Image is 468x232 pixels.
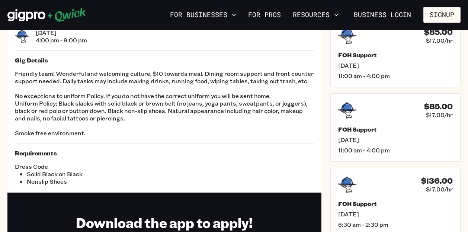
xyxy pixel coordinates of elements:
[426,111,453,119] span: $17.00/hr
[338,126,453,133] h5: FOH Support
[338,146,453,154] span: 11:00 am - 4:00 pm
[27,178,164,185] li: Nonslip Shoes
[338,210,453,218] span: [DATE]
[245,9,284,21] a: For Pros
[338,51,453,59] h5: FOH Support
[167,9,239,21] button: For Businesses
[338,62,453,69] span: [DATE]
[290,9,342,21] button: Resources
[421,176,453,186] h4: $136.00
[330,19,461,87] a: $85.00$17.00/hrFOH Support[DATE]11:00 am - 4:00 pm
[424,102,453,111] h4: $85.00
[76,214,253,231] h1: Download the app to apply!
[424,28,453,37] h4: $85.00
[423,7,461,23] button: Signup
[330,93,461,162] a: $85.00$17.00/hrFOH Support[DATE]11:00 am - 4:00 pm
[36,29,87,36] span: [DATE]
[27,170,164,178] li: Solid Black on Black
[338,221,453,228] span: 6:30 am - 2:30 pm
[347,7,417,23] a: Business Login
[426,186,453,193] span: $17.00/hr
[338,72,453,80] span: 11:00 am - 4:00 pm
[426,37,453,44] span: $17.00/hr
[338,200,453,207] h5: FOH Support
[15,70,314,137] p: Friendly team! Wonderful and welcoming culture. $10 towards meal. Dining room support and front c...
[36,36,87,44] span: 4:00 pm - 9:00 pm
[15,163,164,170] span: Dress Code
[15,149,314,157] h5: Requirements
[15,57,314,64] h5: Gig Details
[338,136,453,144] span: [DATE]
